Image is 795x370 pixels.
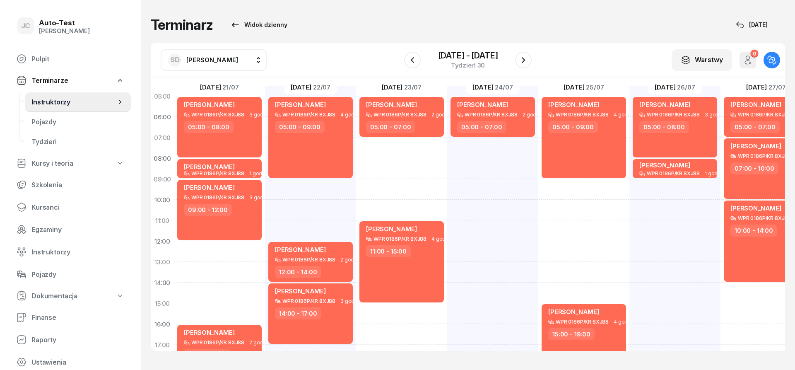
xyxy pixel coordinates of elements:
[151,148,174,169] div: 08:00
[249,340,267,346] span: 2 godz.
[614,319,632,325] span: 4 godz.
[738,112,791,117] div: WPR 0186P/KR 8XJ88
[191,171,244,176] div: WPR 0186P/KR 8XJ88
[404,84,422,90] span: 23/07
[639,101,690,109] span: [PERSON_NAME]
[586,84,604,90] span: 25/07
[438,51,498,60] div: [DATE] [DATE]
[39,19,90,27] div: Auto-Test
[730,204,781,212] span: [PERSON_NAME]
[647,171,700,176] div: WPR 0186P/KR 8XJ88
[184,184,235,191] span: [PERSON_NAME]
[373,236,426,242] div: WPR 0186P/KR 8XJ88
[736,20,768,30] div: [DATE]
[431,236,450,242] span: 4 godz.
[31,98,116,106] span: Instruktorzy
[151,334,174,355] div: 17:00
[730,142,781,150] span: [PERSON_NAME]
[431,112,449,118] span: 2 godz.
[457,121,506,133] div: 05:00 - 07:00
[614,112,632,118] span: 4 godz.
[31,203,124,211] span: Kursanci
[151,17,213,32] h1: Terminarz
[730,121,780,133] div: 05:00 - 07:00
[10,175,131,195] a: Szkolenia
[151,169,174,189] div: 09:00
[728,17,775,33] button: [DATE]
[31,314,124,322] span: Finanse
[275,266,321,278] div: 12:00 - 14:00
[151,106,174,127] div: 06:00
[564,84,584,90] span: [DATE]
[184,121,234,133] div: 05:00 - 08:00
[556,319,609,324] div: WPR 0186P/KR 8XJ88
[282,298,335,304] div: WPR 0186P/KR 8XJ88
[366,245,411,257] div: 11:00 - 15:00
[366,101,417,109] span: [PERSON_NAME]
[738,153,791,159] div: WPR 0186P/KR 8XJ88
[223,17,295,33] button: Widok dzienny
[249,112,267,118] span: 3 godz.
[25,112,131,132] a: Pojazdy
[161,49,267,71] button: SD[PERSON_NAME]
[222,84,238,90] span: 21/07
[275,246,326,254] span: [PERSON_NAME]
[639,121,689,133] div: 05:00 - 08:00
[10,220,131,239] a: Egzaminy
[523,112,540,118] span: 2 godz.
[705,171,722,177] span: 1 godz.
[382,84,402,90] span: [DATE]
[746,84,767,90] span: [DATE]
[31,160,73,167] span: Kursy i teoria
[21,22,31,29] span: JC
[457,101,508,109] span: [PERSON_NAME]
[31,248,124,256] span: Instruktorzy
[10,307,131,327] a: Finanse
[730,101,781,109] span: [PERSON_NAME]
[249,195,267,201] span: 3 godz.
[191,195,244,200] div: WPR 0186P/KR 8XJ88
[738,215,791,221] div: WPR 0186P/KR 8XJ88
[681,55,723,65] div: Warstwy
[151,272,174,293] div: 14:00
[466,51,470,60] span: -
[275,307,321,319] div: 14:00 - 17:00
[230,20,287,30] div: Widok dzienny
[313,84,330,90] span: 22/07
[472,84,493,90] span: [DATE]
[25,132,131,152] a: Tydzień
[282,257,335,262] div: WPR 0186P/KR 8XJ88
[31,226,124,234] span: Egzaminy
[655,84,675,90] span: [DATE]
[31,336,124,344] span: Raporty
[151,189,174,210] div: 10:00
[10,197,131,217] a: Kursanci
[647,112,700,117] div: WPR 0186P/KR 8XJ88
[151,231,174,252] div: 12:00
[275,101,326,109] span: [PERSON_NAME]
[750,49,758,57] div: 0
[31,292,77,300] span: Dokumentacja
[25,92,131,112] a: Instruktorzy
[705,112,723,118] span: 3 godz.
[10,330,131,350] a: Raporty
[10,49,131,69] a: Pulpit
[366,225,417,233] span: [PERSON_NAME]
[31,358,124,366] span: Ustawienia
[275,287,326,295] span: [PERSON_NAME]
[282,112,335,117] div: WPR 0186P/KR 8XJ88
[184,101,235,109] span: [PERSON_NAME]
[31,77,68,85] span: Terminarze
[191,340,244,345] div: WPR 0186P/KR 8XJ88
[677,84,695,90] span: 26/07
[340,257,358,263] span: 2 godz.
[10,154,131,172] a: Kursy i teoria
[639,161,690,169] span: [PERSON_NAME]
[10,71,131,89] a: Terminarze
[186,56,238,64] span: [PERSON_NAME]
[191,112,244,117] div: WPR 0186P/KR 8XJ88
[340,298,359,304] span: 3 godz.
[373,112,426,117] div: WPR 0186P/KR 8XJ88
[548,101,599,109] span: [PERSON_NAME]
[275,121,325,133] div: 05:00 - 09:00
